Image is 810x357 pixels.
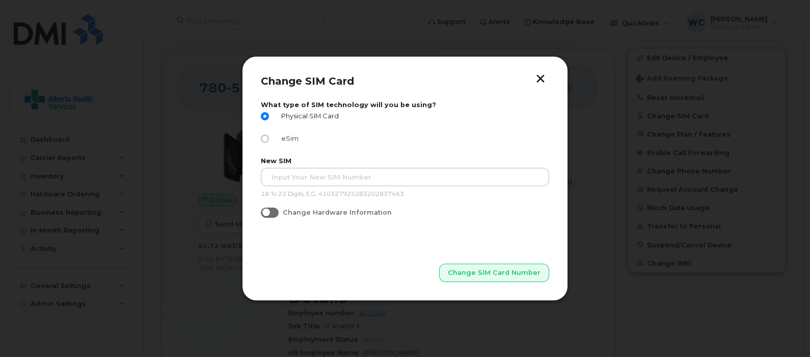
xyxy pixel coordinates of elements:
input: eSim [261,135,269,143]
input: Change Hardware Information [261,208,269,216]
label: What type of SIM technology will you be using? [261,101,549,109]
label: New SIM [261,157,549,165]
p: 18 To 22 Digits, E.G. 410327925283202837463 [261,190,549,198]
span: eSim [277,135,299,142]
span: Change SIM Card Number [448,268,541,277]
input: Input Your New SIM Number [261,168,549,186]
input: Physical SIM Card [261,112,269,120]
span: Physical SIM Card [277,112,339,120]
span: Change SIM Card [261,75,354,87]
button: Change SIM Card Number [439,264,549,282]
span: Change Hardware Information [283,209,392,216]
